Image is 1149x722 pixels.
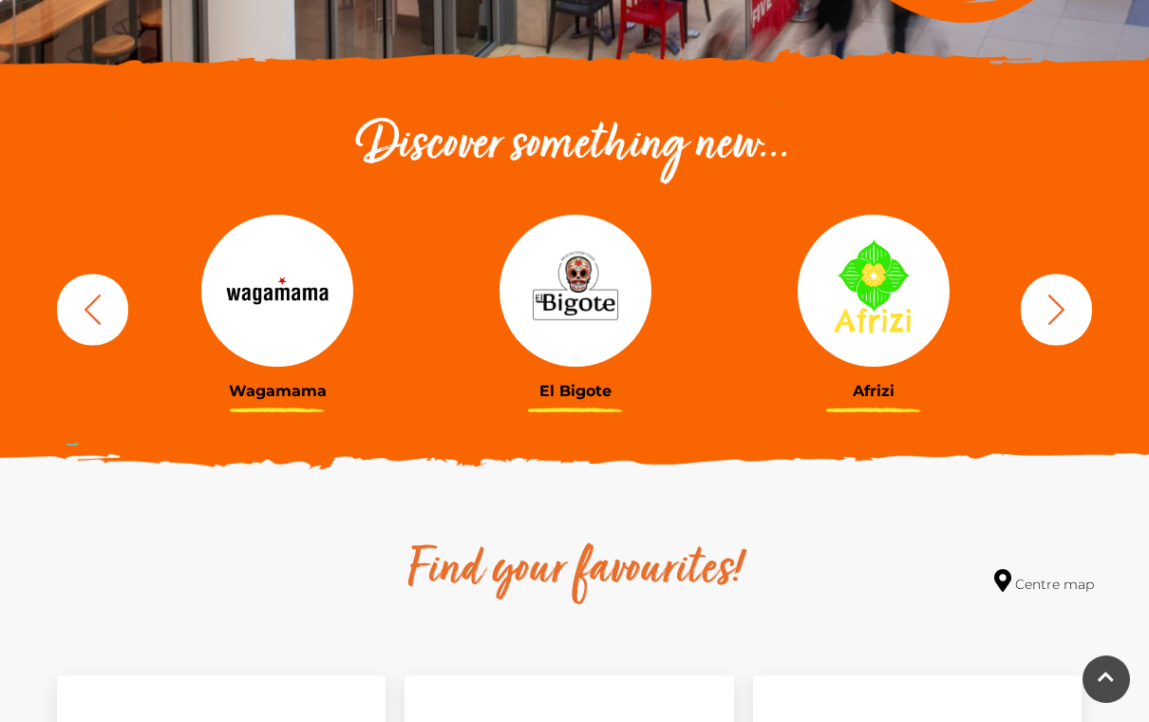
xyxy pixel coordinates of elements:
[441,215,710,400] a: El Bigote
[142,215,412,400] a: Wagamama
[994,569,1094,595] a: Centre map
[142,382,412,400] h3: Wagamama
[228,541,921,601] h2: Find your favourites!
[739,382,1008,400] h3: Afrizi
[441,382,710,400] h3: El Bigote
[47,116,1102,177] h2: Discover something new...
[739,215,1008,400] a: Afrizi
